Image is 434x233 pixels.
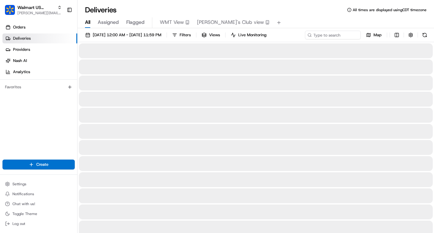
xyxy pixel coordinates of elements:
[12,211,37,216] span: Toggle Theme
[13,58,27,64] span: Nash AI
[83,31,164,39] button: [DATE] 12:00 AM - [DATE] 11:59 PM
[126,19,145,26] span: Flagged
[93,32,161,38] span: [DATE] 12:00 AM - [DATE] 11:59 PM
[228,31,269,39] button: Live Monitoring
[2,190,75,198] button: Notifications
[5,5,15,15] img: Walmart US Corporate
[169,31,194,39] button: Filters
[2,2,64,17] button: Walmart US CorporateWalmart US Corporate[PERSON_NAME][EMAIL_ADDRESS][DOMAIN_NAME]
[2,67,77,77] a: Analytics
[12,201,35,206] span: Chat with us!
[238,32,266,38] span: Live Monitoring
[36,162,48,167] span: Create
[353,7,427,12] span: All times are displayed using CDT timezone
[98,19,119,26] span: Assigned
[12,182,26,187] span: Settings
[160,19,184,26] span: WMT View
[12,191,34,196] span: Notifications
[363,31,384,39] button: Map
[2,22,77,32] a: Orders
[305,31,361,39] input: Type to search
[2,219,75,228] button: Log out
[2,180,75,188] button: Settings
[2,56,77,66] a: Nash AI
[12,221,25,226] span: Log out
[2,33,77,43] a: Deliveries
[2,209,75,218] button: Toggle Theme
[13,36,31,41] span: Deliveries
[2,45,77,55] a: Providers
[85,19,90,26] span: All
[13,24,25,30] span: Orders
[13,69,30,75] span: Analytics
[180,32,191,38] span: Filters
[197,19,264,26] span: [PERSON_NAME]'s Club view
[209,32,220,38] span: Views
[2,200,75,208] button: Chat with us!
[2,82,75,92] div: Favorites
[420,31,429,39] button: Refresh
[2,160,75,169] button: Create
[17,11,62,15] button: [PERSON_NAME][EMAIL_ADDRESS][DOMAIN_NAME]
[13,47,30,52] span: Providers
[85,5,117,15] h1: Deliveries
[374,32,382,38] span: Map
[199,31,223,39] button: Views
[17,4,55,11] button: Walmart US Corporate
